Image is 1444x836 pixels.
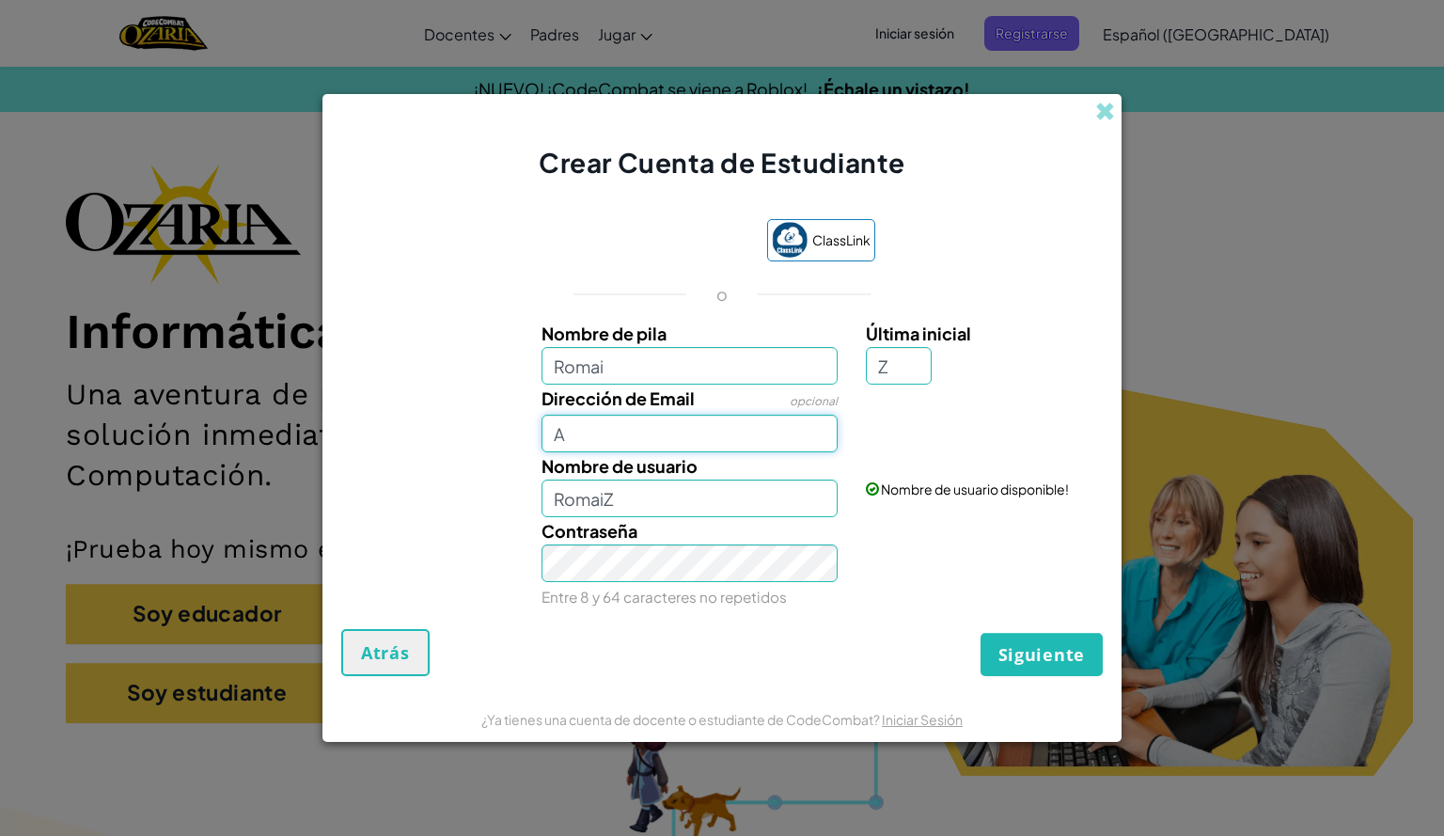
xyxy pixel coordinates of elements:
p: o [716,283,728,306]
iframe: Botón de Acceder con Google [560,221,758,262]
span: Dirección de Email [541,387,695,409]
span: Crear Cuenta de Estudiante [539,146,905,179]
span: Atrás [361,641,410,664]
span: ¿Ya tienes una cuenta de docente o estudiante de CodeCombat? [481,711,882,728]
span: Nombre de usuario disponible! [881,481,1069,497]
span: Nombre de pila [541,323,667,344]
a: Iniciar Sesión [882,711,963,728]
span: ClassLink [812,227,871,254]
img: classlink-logo-small.png [772,222,808,258]
span: Contraseña [541,520,637,542]
span: opcional [790,394,838,408]
span: Nombre de usuario [541,455,698,477]
small: Entre 8 y 64 caracteres no repetidos [541,588,787,606]
span: Siguiente [998,643,1085,666]
button: Siguiente [981,633,1103,676]
button: Atrás [341,629,430,676]
span: Última inicial [866,323,971,344]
